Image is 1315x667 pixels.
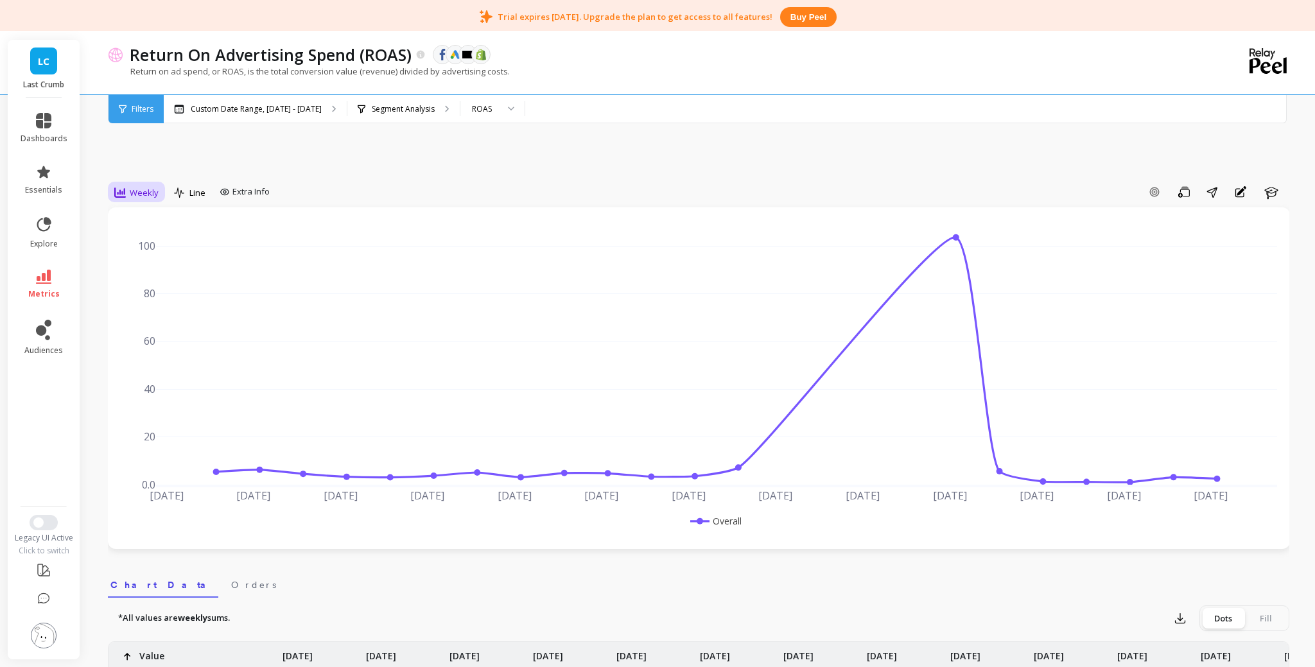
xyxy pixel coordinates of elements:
[366,642,396,663] p: [DATE]
[132,104,153,114] span: Filters
[533,642,563,663] p: [DATE]
[108,568,1289,598] nav: Tabs
[110,578,216,591] span: Chart Data
[1284,642,1314,663] p: [DATE]
[108,65,510,77] p: Return on ad spend, or ROAS, is the total conversion value (revenue) divided by advertising costs.
[130,187,159,199] span: Weekly
[475,49,487,60] img: api.shopify.svg
[139,642,164,663] p: Value
[472,103,498,115] div: ROAS
[950,642,980,663] p: [DATE]
[8,546,80,556] div: Click to switch
[28,289,60,299] span: metrics
[38,54,49,69] span: LC
[232,186,270,198] span: Extra Info
[108,47,123,62] img: header icon
[30,515,58,530] button: Switch to New UI
[1202,608,1244,628] div: Dots
[118,612,230,625] p: *All values are sums.
[462,51,474,58] img: api.klaviyo.svg
[189,187,205,199] span: Line
[498,11,772,22] p: Trial expires [DATE]. Upgrade the plan to get access to all features!
[1034,642,1064,663] p: [DATE]
[25,185,62,195] span: essentials
[1244,608,1287,628] div: Fill
[31,623,57,648] img: profile picture
[231,578,276,591] span: Orders
[30,239,58,249] span: explore
[449,49,461,60] img: api.google.svg
[700,642,730,663] p: [DATE]
[616,642,647,663] p: [DATE]
[783,642,814,663] p: [DATE]
[178,612,207,623] strong: weekly
[780,7,837,27] button: Buy peel
[1201,642,1231,663] p: [DATE]
[21,80,67,90] p: Last Crumb
[8,533,80,543] div: Legacy UI Active
[867,642,897,663] p: [DATE]
[372,104,435,114] p: Segment Analysis
[437,49,448,60] img: api.fb.svg
[130,44,412,65] p: Return On Advertising Spend (ROAS)
[283,642,313,663] p: [DATE]
[449,642,480,663] p: [DATE]
[1117,642,1147,663] p: [DATE]
[24,345,63,356] span: audiences
[191,104,322,114] p: Custom Date Range, [DATE] - [DATE]
[21,134,67,144] span: dashboards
